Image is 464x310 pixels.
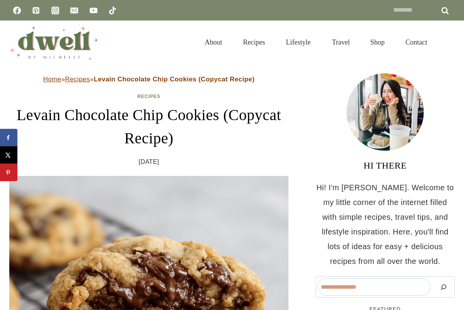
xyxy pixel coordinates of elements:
[28,3,44,18] a: Pinterest
[65,76,90,83] a: Recipes
[9,3,25,18] a: Facebook
[139,156,159,168] time: [DATE]
[434,278,453,296] button: Search
[105,3,120,18] a: TikTok
[395,29,438,56] a: Contact
[442,36,455,49] button: View Search Form
[194,29,233,56] a: About
[86,3,101,18] a: YouTube
[43,76,61,83] a: Home
[194,29,438,56] nav: Primary Navigation
[321,29,360,56] a: Travel
[360,29,395,56] a: Shop
[48,3,63,18] a: Instagram
[94,76,254,83] strong: Levain Chocolate Chip Cookies (Copycat Recipe)
[316,158,455,172] h3: HI THERE
[9,24,98,60] img: DWELL by michelle
[67,3,82,18] a: Email
[9,103,288,150] h1: Levain Chocolate Chip Cookies (Copycat Recipe)
[276,29,321,56] a: Lifestyle
[233,29,276,56] a: Recipes
[137,94,160,99] a: Recipes
[316,180,455,269] p: Hi! I'm [PERSON_NAME]. Welcome to my little corner of the internet filled with simple recipes, tr...
[43,76,255,83] span: » »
